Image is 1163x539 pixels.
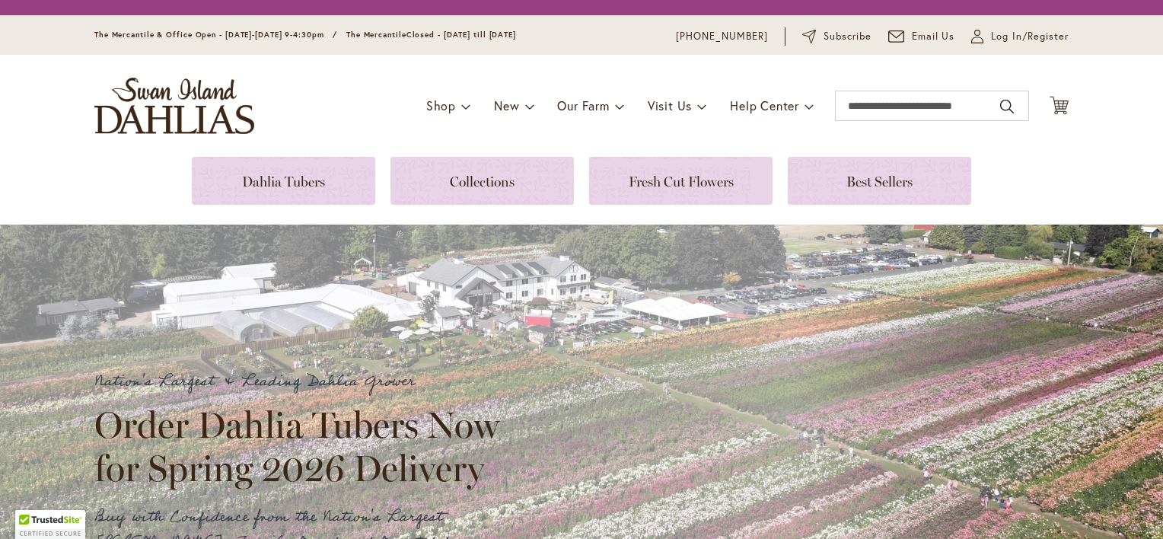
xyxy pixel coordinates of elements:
a: Subscribe [802,29,871,44]
div: TrustedSite Certified [15,510,85,539]
span: Shop [426,97,456,113]
button: Search [1000,94,1014,119]
a: Email Us [888,29,955,44]
p: Nation's Largest & Leading Dahlia Grower [94,369,513,394]
a: [PHONE_NUMBER] [676,29,768,44]
span: Help Center [730,97,799,113]
span: Subscribe [824,29,871,44]
a: Log In/Register [971,29,1069,44]
span: Closed - [DATE] till [DATE] [406,30,516,40]
span: Visit Us [648,97,692,113]
span: The Mercantile & Office Open - [DATE]-[DATE] 9-4:30pm / The Mercantile [94,30,406,40]
span: Our Farm [557,97,609,113]
h2: Order Dahlia Tubers Now for Spring 2026 Delivery [94,403,513,489]
a: store logo [94,78,254,134]
span: New [494,97,519,113]
span: Log In/Register [991,29,1069,44]
span: Email Us [912,29,955,44]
